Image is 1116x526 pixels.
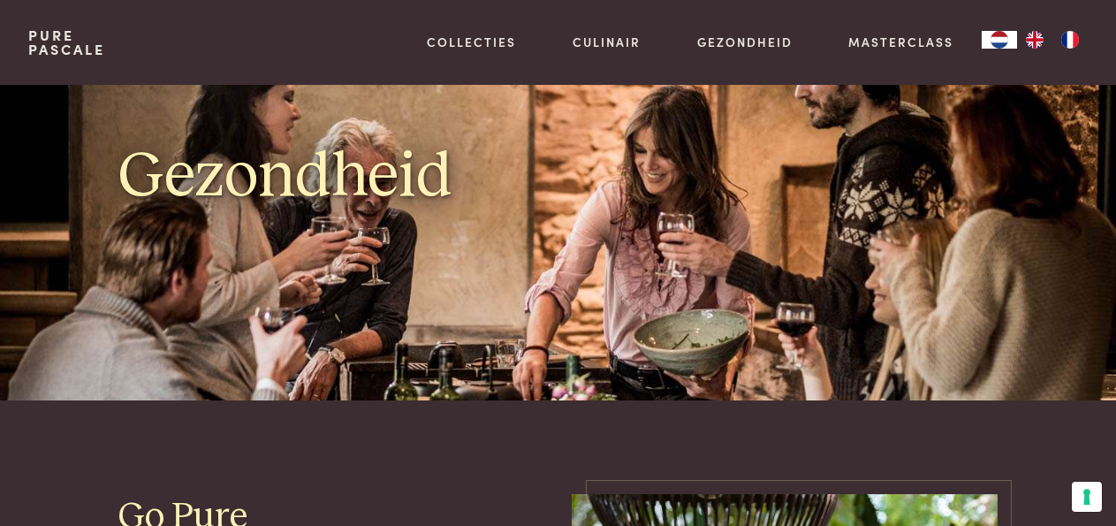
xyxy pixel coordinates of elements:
div: Language [982,31,1017,49]
ul: Language list [1017,31,1088,49]
button: Uw voorkeuren voor toestemming voor trackingtechnologieën [1072,482,1102,512]
a: NL [982,31,1017,49]
h1: Gezondheid [118,137,543,217]
a: Collecties [427,33,516,51]
a: Masterclass [848,33,953,51]
a: EN [1017,31,1052,49]
a: PurePascale [28,28,105,57]
aside: Language selected: Nederlands [982,31,1088,49]
a: Gezondheid [697,33,793,51]
a: Culinair [573,33,641,51]
a: FR [1052,31,1088,49]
